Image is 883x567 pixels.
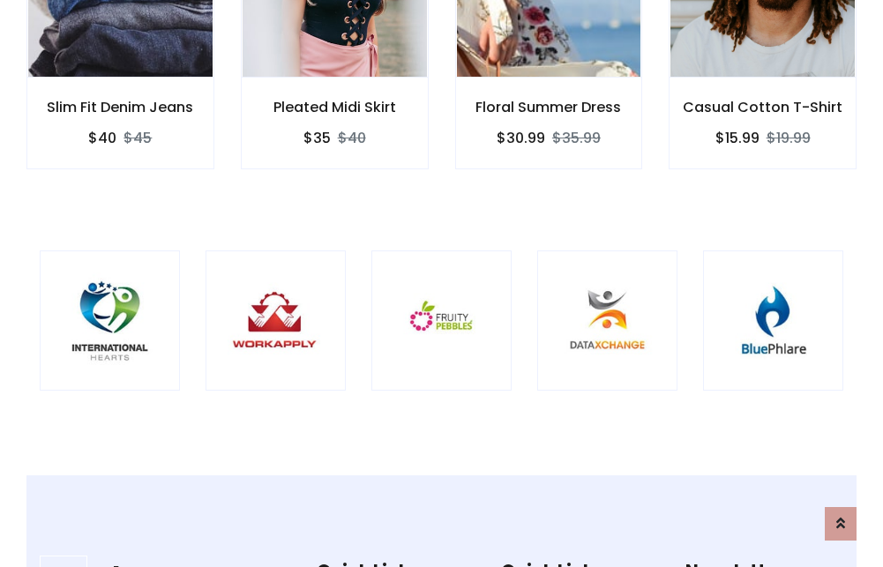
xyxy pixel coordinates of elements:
[715,130,760,146] h6: $15.99
[497,130,545,146] h6: $30.99
[88,130,116,146] h6: $40
[123,128,152,148] del: $45
[338,128,366,148] del: $40
[456,99,642,116] h6: Floral Summer Dress
[670,99,856,116] h6: Casual Cotton T-Shirt
[767,128,811,148] del: $19.99
[242,99,428,116] h6: Pleated Midi Skirt
[552,128,601,148] del: $35.99
[27,99,213,116] h6: Slim Fit Denim Jeans
[303,130,331,146] h6: $35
